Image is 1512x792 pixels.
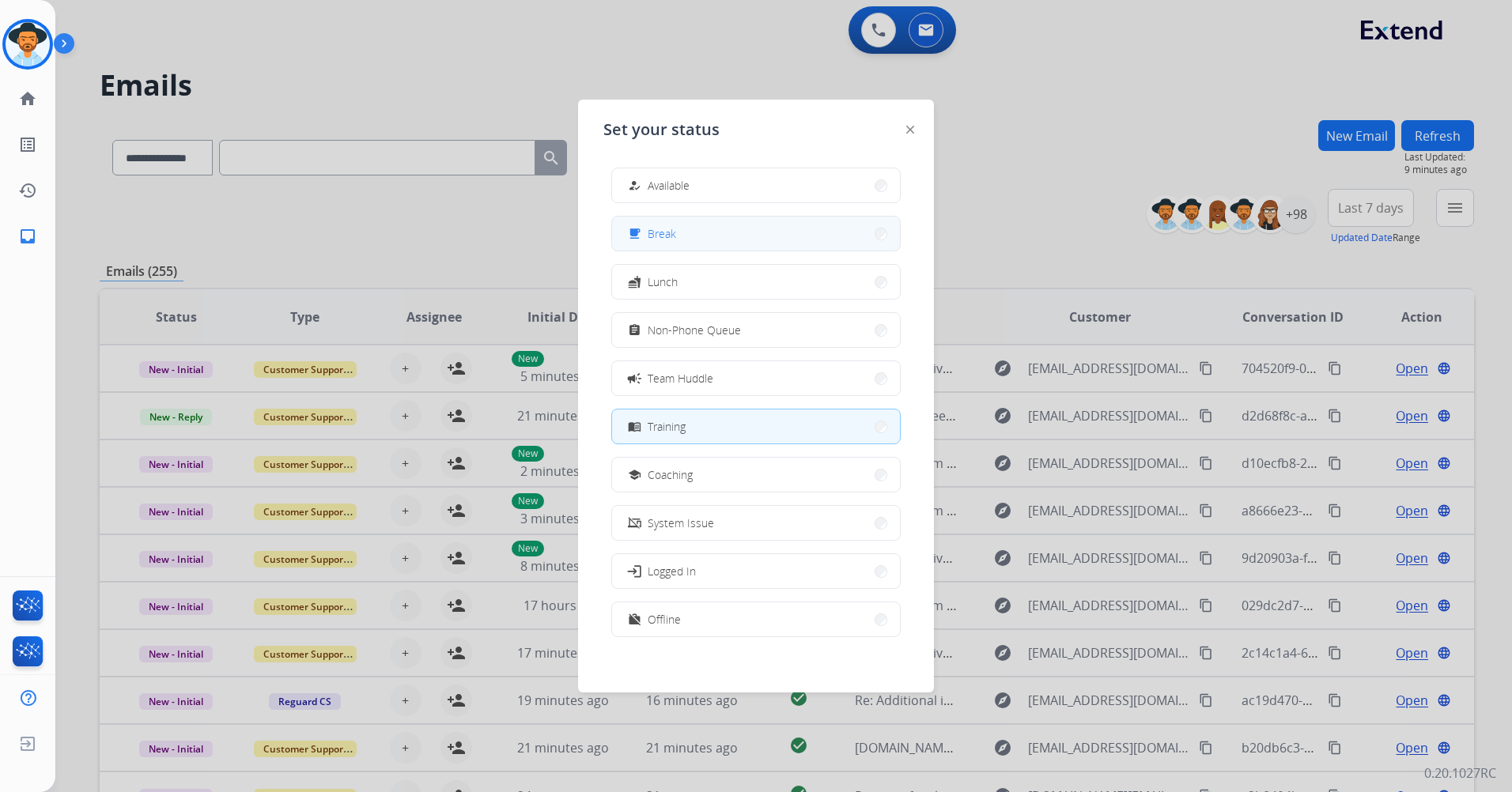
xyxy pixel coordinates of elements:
span: Offline [648,611,681,628]
span: Lunch [648,273,678,290]
mat-icon: assignment [628,323,641,337]
mat-icon: history [18,181,37,200]
button: Non-Phone Queue [612,313,900,347]
span: Team Huddle [648,370,713,387]
mat-icon: inbox [18,227,37,246]
mat-icon: menu_book [628,420,641,433]
mat-icon: campaign [626,370,642,386]
button: Training [612,409,900,443]
p: 0.20.1027RC [1424,764,1496,783]
button: System Issue [612,506,900,540]
span: Set your status [603,119,720,141]
mat-icon: fastfood [628,275,641,289]
mat-icon: home [18,89,37,108]
img: avatar [6,22,50,66]
button: Logged In [612,554,900,588]
button: Available [612,168,900,202]
span: Non-Phone Queue [648,322,741,338]
mat-icon: work_off [628,613,641,626]
button: Break [612,217,900,251]
span: System Issue [648,515,714,531]
span: Logged In [648,563,696,579]
button: Coaching [612,458,900,492]
mat-icon: list_alt [18,135,37,154]
span: Training [648,418,686,435]
button: Lunch [612,265,900,299]
mat-icon: how_to_reg [628,179,641,192]
button: Team Huddle [612,361,900,395]
button: Offline [612,602,900,636]
mat-icon: login [626,563,642,579]
mat-icon: school [628,468,641,481]
span: Available [648,177,690,194]
mat-icon: free_breakfast [628,227,641,240]
span: Coaching [648,466,693,483]
mat-icon: phonelink_off [628,516,641,530]
span: Break [648,225,676,242]
img: close-button [906,126,914,134]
